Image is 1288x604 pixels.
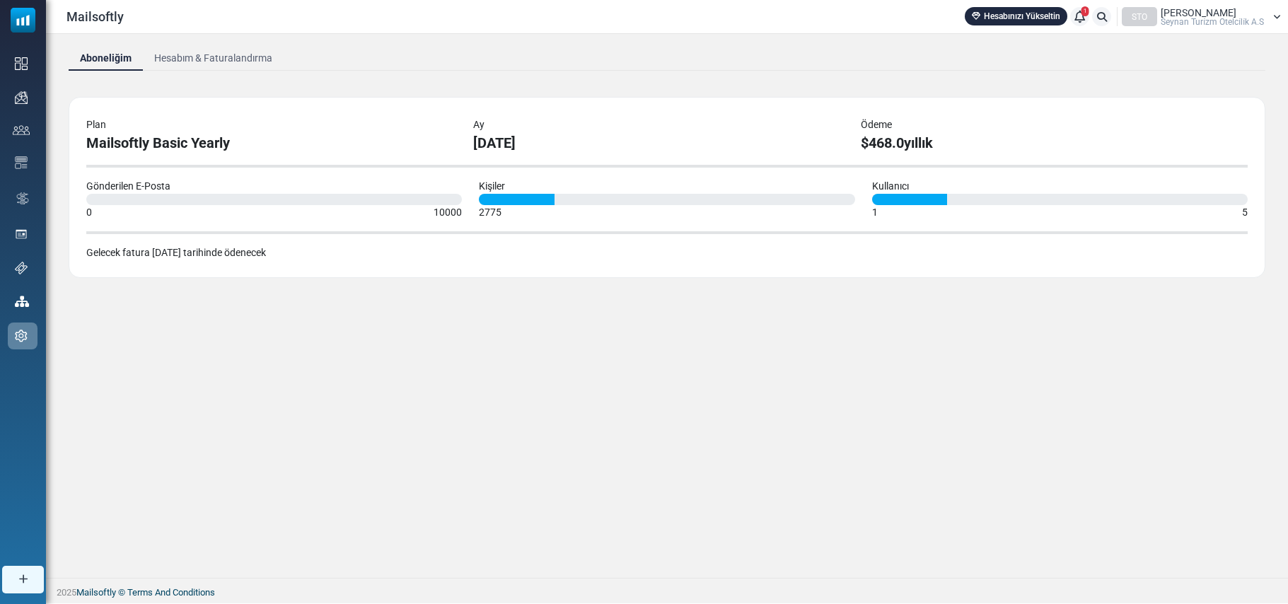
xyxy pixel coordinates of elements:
[1161,8,1236,18] span: [PERSON_NAME]
[15,57,28,70] img: dashboard-icon.svg
[15,330,28,342] img: settings-icon.svg
[1242,205,1248,220] div: 5
[473,132,843,153] div: [DATE]
[904,134,933,151] span: yıllık
[1081,6,1089,16] span: 1
[1070,7,1089,26] a: 1
[86,180,170,192] span: Gönderilen E-Posta
[11,8,35,33] img: mailsoftly_icon_blue_white.svg
[66,7,124,26] span: Mailsoftly
[86,245,1248,260] div: Gelecek fatura [DATE] tarihinde ödenecek
[1122,7,1157,26] div: STO
[86,132,456,153] div: Mailsoftly Basic Yearly
[965,7,1067,25] a: Hesabınızı Yükseltin
[86,117,456,132] div: Plan
[15,91,28,104] img: campaigns-icon.png
[434,205,462,220] div: 10000
[473,117,843,132] div: Ay
[76,587,125,598] a: Mailsoftly ©
[479,205,501,220] div: 2775
[13,125,30,135] img: contacts-icon.svg
[143,45,284,71] a: Hesabım & Faturalandırma
[861,117,1231,132] div: Ödeme
[479,180,505,192] span: Kişiler
[46,578,1288,603] footer: 2025
[127,587,215,598] a: Terms And Conditions
[15,156,28,169] img: email-templates-icon.svg
[872,205,878,220] div: 1
[69,45,143,71] a: Aboneliğim
[86,205,92,220] div: 0
[872,180,909,192] span: Kullanıcı
[1161,18,1264,26] span: Seynan Turi̇zm Otelci̇li̇k A.S
[15,190,30,207] img: workflow.svg
[127,587,215,598] span: translation missing: tr.layouts.footer.terms_and_conditions
[861,132,1231,153] div: $468.0
[15,228,28,240] img: landing_pages.svg
[1122,7,1281,26] a: STO [PERSON_NAME] Seynan Turi̇zm Otelci̇li̇k A.S
[15,262,28,274] img: support-icon.svg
